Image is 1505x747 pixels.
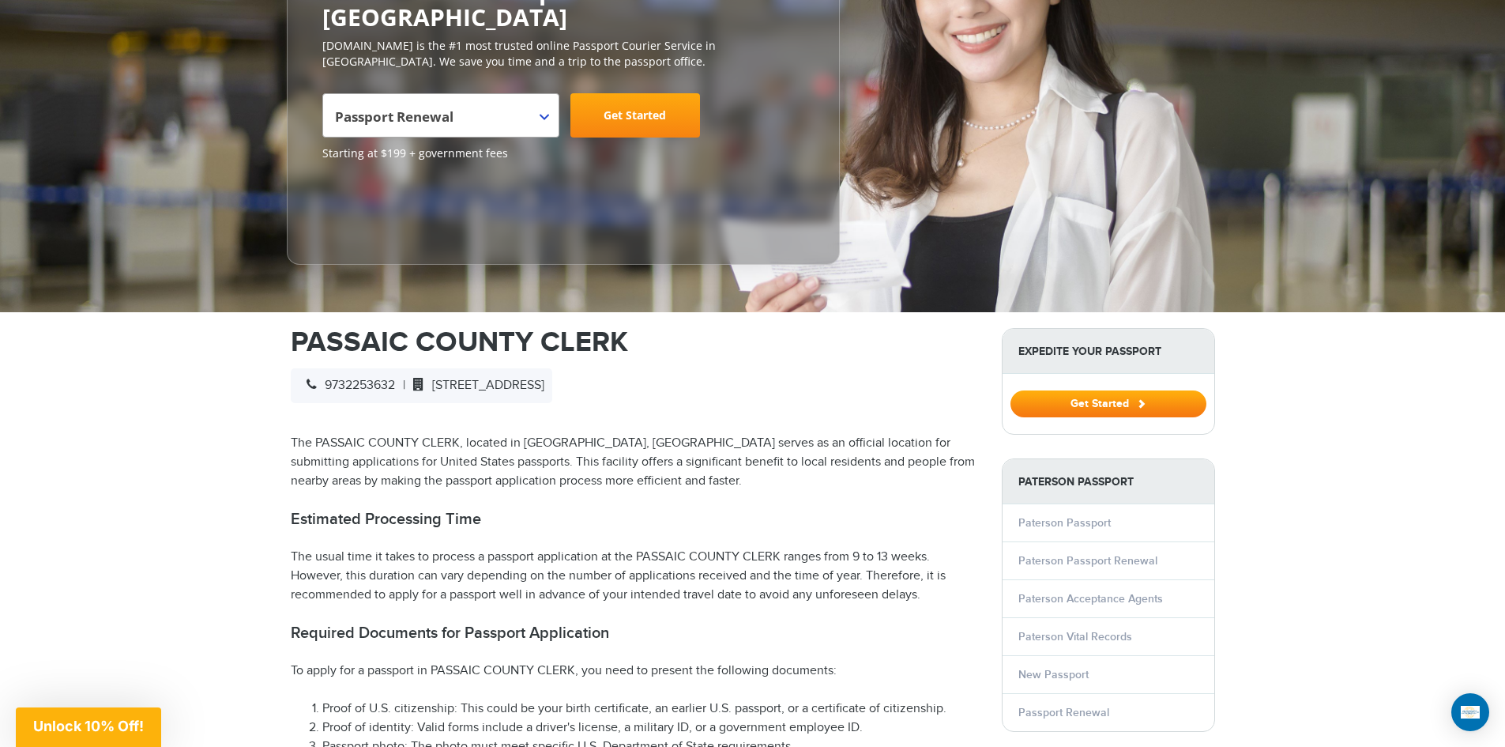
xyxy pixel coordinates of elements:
p: To apply for a passport in PASSAIC COUNTY CLERK, you need to present the following documents: [291,662,978,681]
iframe: Customer reviews powered by Trustpilot [322,169,441,248]
div: Unlock 10% Off! [16,707,161,747]
li: Proof of identity: Valid forms include a driver's license, a military ID, or a government employe... [322,719,978,738]
span: Unlock 10% Off! [33,718,144,734]
button: Get Started [1010,390,1206,417]
a: Paterson Vital Records [1018,630,1132,643]
span: [STREET_ADDRESS] [405,378,544,393]
p: The PASSAIC COUNTY CLERK, located in [GEOGRAPHIC_DATA], [GEOGRAPHIC_DATA] serves as an official l... [291,434,978,491]
span: Passport Renewal [322,93,559,138]
a: New Passport [1018,668,1089,681]
p: [DOMAIN_NAME] is the #1 most trusted online Passport Courier Service in [GEOGRAPHIC_DATA]. We sav... [322,38,804,70]
a: Get Started [1010,397,1206,409]
span: Starting at $199 + government fees [322,145,804,161]
li: Proof of U.S. citizenship: This could be your birth certificate, an earlier U.S. passport, or a c... [322,700,978,719]
a: Get Started [570,93,700,138]
div: | [291,368,552,403]
a: Paterson Acceptance Agents [1018,592,1163,606]
strong: Paterson Passport [1003,459,1214,504]
span: 9732253632 [299,378,395,393]
a: Paterson Passport [1018,516,1111,530]
a: Paterson Passport Renewal [1018,554,1157,568]
span: Passport Renewal [335,100,543,144]
a: Passport Renewal [1018,706,1109,719]
div: Open Intercom Messenger [1451,693,1489,731]
h1: PASSAIC COUNTY CLERK [291,328,978,357]
h2: Estimated Processing Time [291,510,978,529]
strong: Expedite Your Passport [1003,329,1214,374]
p: The usual time it takes to process a passport application at the PASSAIC COUNTY CLERK ranges from... [291,548,978,605]
h2: Required Documents for Passport Application [291,624,978,643]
